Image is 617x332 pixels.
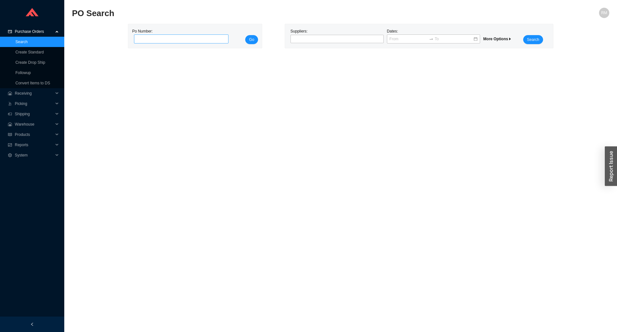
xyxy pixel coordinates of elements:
[15,150,53,160] span: System
[289,28,385,44] div: Suppliers:
[8,133,12,137] span: read
[15,99,53,109] span: Picking
[249,36,254,43] span: Go
[15,71,31,75] a: Followup
[389,36,428,42] input: From
[429,37,434,41] span: swap-right
[508,37,512,41] span: caret-right
[429,37,434,41] span: to
[15,129,53,140] span: Products
[15,50,44,54] a: Create Standard
[483,37,512,41] span: More Options
[15,109,53,119] span: Shipping
[8,143,12,147] span: fund
[601,8,607,18] span: RM
[72,8,475,19] h2: PO Search
[15,140,53,150] span: Reports
[527,36,539,43] span: Search
[15,40,28,44] a: Search
[523,35,543,44] button: Search
[8,153,12,157] span: setting
[15,88,53,99] span: Receiving
[15,81,50,85] a: Convert Items to DS
[30,322,34,326] span: left
[8,30,12,33] span: credit-card
[132,28,227,44] div: Po Number:
[385,28,482,44] div: Dates:
[245,35,258,44] button: Go
[15,119,53,129] span: Warehouse
[435,36,473,42] input: To
[15,26,53,37] span: Purchase Orders
[15,60,45,65] a: Create Drop Ship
